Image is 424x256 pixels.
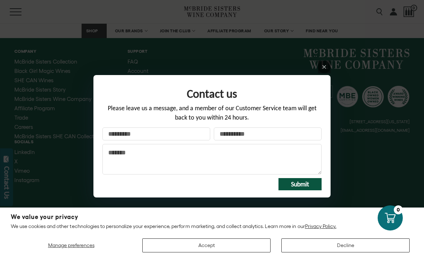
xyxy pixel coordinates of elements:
[214,127,322,140] input: Your email
[187,87,237,101] span: Contact us
[291,180,309,188] span: Submit
[102,144,322,174] textarea: Message
[394,205,403,214] div: 0
[11,223,413,229] p: We use cookies and other technologies to personalize your experience, perform marketing, and coll...
[102,82,322,104] div: Form title
[48,242,95,248] span: Manage preferences
[11,238,132,252] button: Manage preferences
[278,178,322,190] button: Submit
[142,238,271,252] button: Accept
[102,127,210,140] input: Your name
[305,223,336,229] a: Privacy Policy.
[102,104,322,127] div: Please leave us a message, and a member of our Customer Service team will get back to you within ...
[11,214,413,220] h2: We value your privacy
[281,238,410,252] button: Decline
